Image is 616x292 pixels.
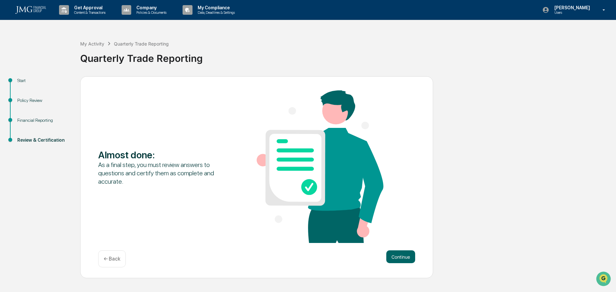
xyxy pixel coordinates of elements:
[45,108,78,113] a: Powered byPylon
[69,5,109,10] p: Get Approval
[6,49,18,61] img: 1746055101610-c473b297-6a78-478c-a979-82029cc54cd1
[98,149,225,161] div: Almost done :
[6,13,117,24] p: How can we help?
[595,271,613,288] iframe: Open customer support
[64,109,78,113] span: Pylon
[13,81,41,87] span: Preclearance
[80,41,104,46] div: My Activity
[17,77,70,84] div: Start
[22,55,81,61] div: We're available if you need us!
[53,81,80,87] span: Attestations
[386,250,415,263] button: Continue
[549,10,593,15] p: Users
[17,97,70,104] div: Policy Review
[6,94,12,99] div: 🔎
[6,81,12,87] div: 🖐️
[257,90,383,243] img: Almost done
[114,41,169,46] div: Quarterly Trade Reporting
[131,10,170,15] p: Policies & Documents
[69,10,109,15] p: Content & Transactions
[98,161,225,186] div: As a final step, you must review answers to questions and certify them as complete and accurate.
[22,49,105,55] div: Start new chat
[193,10,238,15] p: Data, Deadlines & Settings
[13,93,40,99] span: Data Lookup
[17,137,70,144] div: Review & Certification
[15,6,46,14] img: logo
[131,5,170,10] p: Company
[80,47,613,64] div: Quarterly Trade Reporting
[47,81,52,87] div: 🗄️
[104,256,120,262] p: ← Back
[109,51,117,59] button: Start new chat
[549,5,593,10] p: [PERSON_NAME]
[193,5,238,10] p: My Compliance
[17,117,70,124] div: Financial Reporting
[44,78,82,90] a: 🗄️Attestations
[4,90,43,102] a: 🔎Data Lookup
[4,78,44,90] a: 🖐️Preclearance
